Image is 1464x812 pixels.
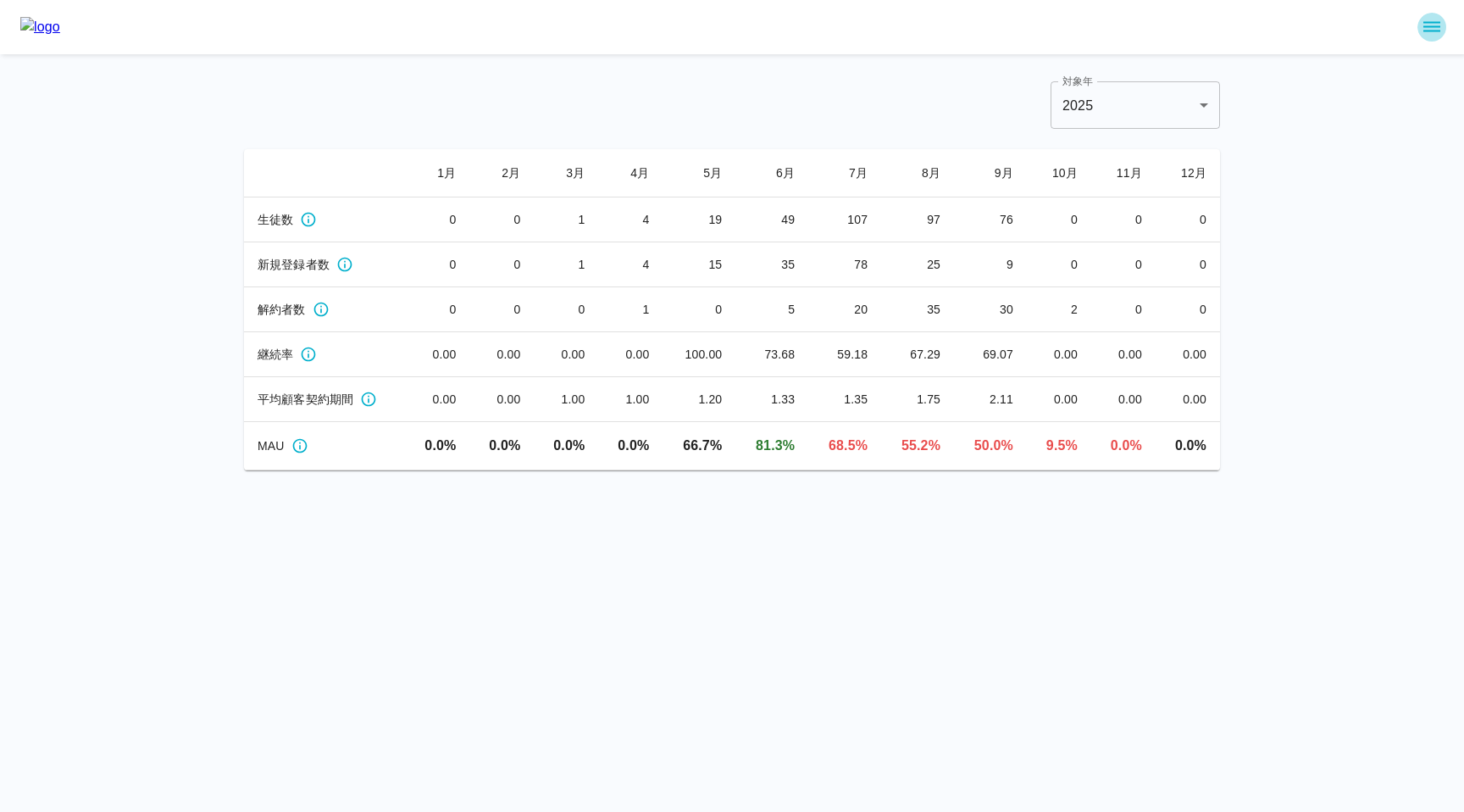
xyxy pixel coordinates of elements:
[663,242,735,287] td: 15
[405,242,469,287] td: 0
[598,149,663,197] th: 4 月
[313,301,330,318] svg: 月ごとの解約サブスク数
[1027,287,1091,332] td: 2
[822,436,868,456] p: 37/54人 | 前月比: -12.7%ポイント
[881,197,954,242] td: 97
[663,287,735,332] td: 0
[954,197,1027,242] td: 76
[534,287,598,332] td: 0
[405,149,469,197] th: 1 月
[405,377,469,422] td: 0.00
[954,377,1027,422] td: 2.11
[881,149,954,197] th: 8 月
[1156,332,1220,377] td: 0.00
[20,17,60,37] img: logo
[291,437,308,454] svg: その月に練習を実施したユーザー数 ÷ その月末時点でのアクティブな契約者数 × 100
[808,242,881,287] td: 78
[258,211,293,228] span: 生徒数
[534,377,598,422] td: 1.00
[598,377,663,422] td: 1.00
[405,287,469,332] td: 0
[483,436,520,456] p: 0/0人 | 前月比: 0.0%ポイント
[534,242,598,287] td: 1
[534,332,598,377] td: 0.00
[808,197,881,242] td: 107
[258,301,306,318] span: 解約者数
[258,346,293,363] span: 継続率
[1091,197,1156,242] td: 0
[881,377,954,422] td: 1.75
[469,332,534,377] td: 0.00
[676,436,722,456] p: 4/6人 | 前月比: 66.7%ポイント
[469,287,534,332] td: 0
[663,332,735,377] td: 100.00
[1027,377,1091,422] td: 0.00
[1027,242,1091,287] td: 0
[808,287,881,332] td: 20
[336,256,353,273] svg: 月ごとの新規サブスク数
[1027,197,1091,242] td: 0
[258,256,330,273] span: 新規登録者数
[735,242,808,287] td: 35
[1051,81,1220,129] div: 2025
[1417,13,1446,42] button: sidemenu
[1105,436,1142,456] p: 0/74人 | 前月比: -9.5%ポイント
[881,332,954,377] td: 67.29
[1027,332,1091,377] td: 0.00
[735,377,808,422] td: 1.33
[749,436,795,456] p: 13/16人 | 前月比: 14.6%ポイント
[881,242,954,287] td: 25
[954,287,1027,332] td: 30
[1091,287,1156,332] td: 0
[612,436,649,456] p: 0/1人 | 前月比: 0.0%ポイント
[1156,149,1220,197] th: 12 月
[1091,242,1156,287] td: 0
[1027,149,1091,197] th: 10 月
[469,242,534,287] td: 0
[663,377,735,422] td: 1.20
[881,287,954,332] td: 35
[1169,436,1206,456] p: 0/74人 | 前月比: 0.0%ポイント
[1062,74,1093,88] label: 対象年
[300,346,317,363] svg: 月ごとの継続率(%)
[954,332,1027,377] td: 69.07
[1156,197,1220,242] td: 0
[735,149,808,197] th: 6 月
[598,332,663,377] td: 0.00
[469,149,534,197] th: 2 月
[808,377,881,422] td: 1.35
[954,149,1027,197] th: 9 月
[1040,436,1078,456] p: 7/74人 | 前月比: -40.5%ポイント
[419,436,456,456] p: 0/0人
[547,436,585,456] p: 0/0人 | 前月比: 0.0%ポイント
[735,332,808,377] td: 73.68
[258,391,353,408] span: 平均顧客契約期間
[405,332,469,377] td: 0.00
[360,391,377,408] svg: 月ごとの平均継続期間(ヶ月)
[300,211,317,228] svg: 月ごとのアクティブなサブスク数
[895,436,940,456] p: 37/67人 | 前月比: -13.3%ポイント
[598,242,663,287] td: 4
[1156,287,1220,332] td: 0
[735,287,808,332] td: 5
[1091,149,1156,197] th: 11 月
[1091,332,1156,377] td: 0.00
[1156,377,1220,422] td: 0.00
[598,197,663,242] td: 4
[534,149,598,197] th: 3 月
[405,197,469,242] td: 0
[1156,242,1220,287] td: 0
[808,332,881,377] td: 59.18
[534,197,598,242] td: 1
[968,436,1013,456] p: 37/74人 | 前月比: -5.2%ポイント
[663,197,735,242] td: 19
[735,197,808,242] td: 49
[663,149,735,197] th: 5 月
[598,287,663,332] td: 1
[469,197,534,242] td: 0
[808,149,881,197] th: 7 月
[1091,377,1156,422] td: 0.00
[258,437,285,454] span: MAU
[469,377,534,422] td: 0.00
[954,242,1027,287] td: 9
